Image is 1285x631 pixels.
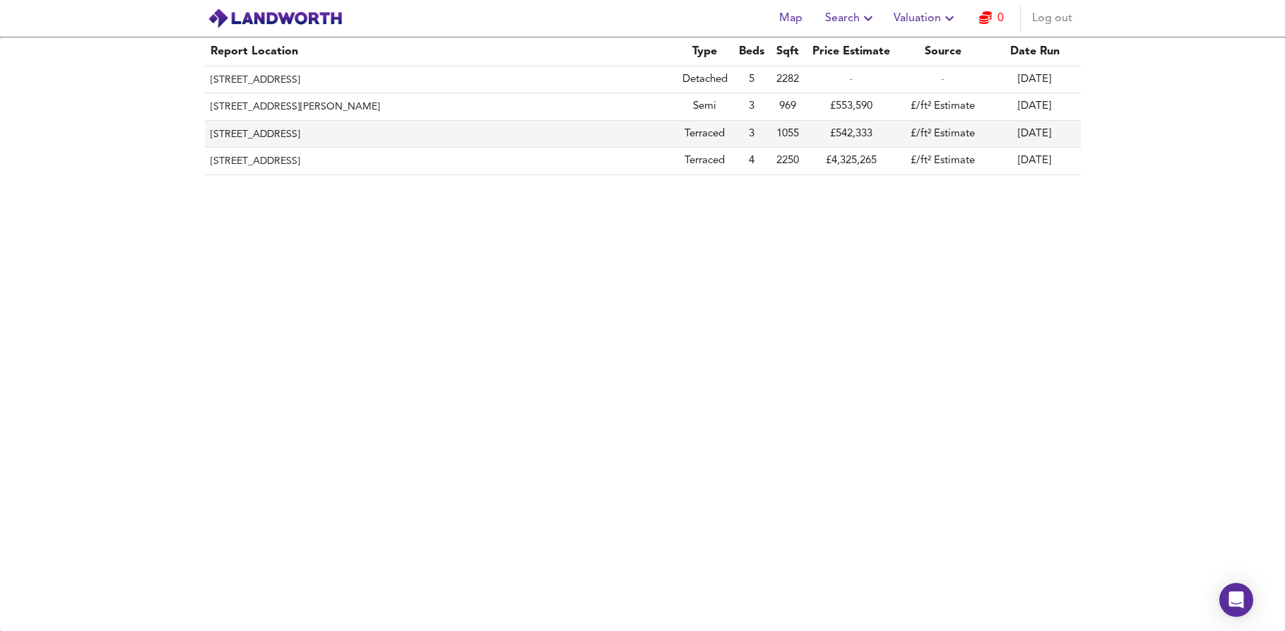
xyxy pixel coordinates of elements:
[682,43,728,60] div: Type
[989,148,1081,175] td: [DATE]
[989,93,1081,120] td: [DATE]
[1219,583,1253,617] div: Open Intercom Messenger
[805,148,897,175] td: £4,325,265
[677,93,733,120] td: Semi
[897,121,989,148] td: £/ft² Estimate
[769,4,814,33] button: Map
[191,37,1095,175] table: simple table
[903,43,983,60] div: Source
[205,121,677,148] th: [STREET_ADDRESS]
[770,93,805,120] td: 969
[739,43,764,60] div: Beds
[941,74,944,85] span: -
[888,4,964,33] button: Valuation
[733,121,770,148] td: 3
[894,8,958,28] span: Valuation
[205,37,677,66] th: Report Location
[819,4,882,33] button: Search
[1026,4,1078,33] button: Log out
[205,148,677,175] th: [STREET_ADDRESS]
[805,93,897,120] td: £553,590
[897,93,989,120] td: £/ft² Estimate
[989,66,1081,93] td: [DATE]
[979,8,1004,28] a: 0
[995,43,1075,60] div: Date Run
[770,121,805,148] td: 1055
[774,8,808,28] span: Map
[677,66,733,93] td: Detached
[969,4,1014,33] button: 0
[677,148,733,175] td: Terraced
[205,93,677,120] th: [STREET_ADDRESS][PERSON_NAME]
[733,66,770,93] td: 5
[849,74,853,85] span: -
[776,43,800,60] div: Sqft
[989,121,1081,148] td: [DATE]
[205,66,677,93] th: [STREET_ADDRESS]
[897,148,989,175] td: £/ft² Estimate
[805,121,897,148] td: £542,333
[825,8,877,28] span: Search
[677,121,733,148] td: Terraced
[770,66,805,93] td: 2282
[811,43,892,60] div: Price Estimate
[770,148,805,175] td: 2250
[733,93,770,120] td: 3
[1032,8,1072,28] span: Log out
[733,148,770,175] td: 4
[208,8,343,29] img: logo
